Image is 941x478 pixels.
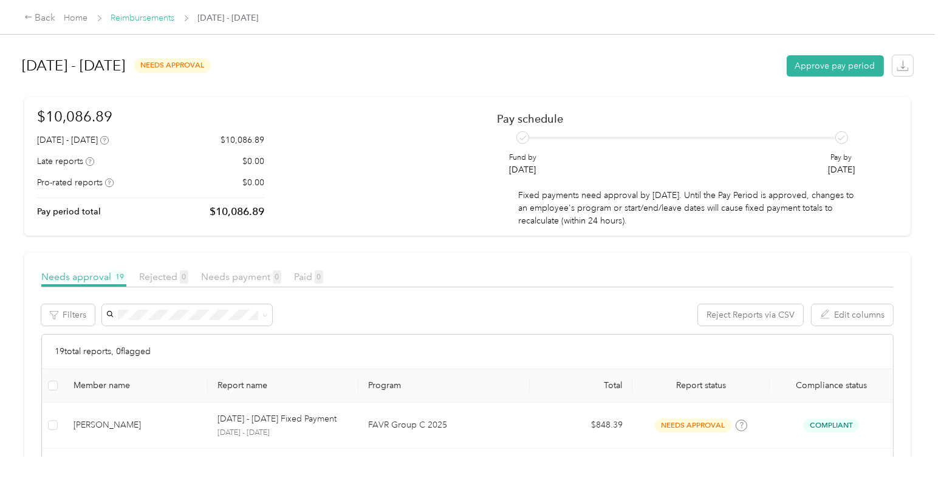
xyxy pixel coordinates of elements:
[539,380,623,391] div: Total
[812,304,893,326] button: Edit columns
[803,418,859,432] span: Compliant
[315,270,323,284] span: 0
[201,271,281,282] span: Needs payment
[217,428,349,439] p: [DATE] - [DATE]
[509,163,536,176] p: [DATE]
[358,403,530,449] td: FAVR Group C 2025
[64,369,208,403] th: Member name
[519,189,856,227] p: Fixed payments need approval by [DATE]. Until the Pay Period is approved, changes to an employee'...
[509,152,536,163] p: Fund by
[698,304,803,326] button: Reject Reports via CSV
[655,418,731,432] span: needs approval
[24,11,56,26] div: Back
[210,204,264,219] p: $10,086.89
[530,403,632,449] td: $848.39
[873,410,941,478] iframe: Everlance-gr Chat Button Frame
[294,271,323,282] span: Paid
[208,369,358,403] th: Report name
[22,51,126,80] h1: [DATE] - [DATE]
[111,13,175,23] a: Reimbursements
[242,155,264,168] p: $0.00
[134,58,211,72] span: needs approval
[180,270,188,284] span: 0
[74,380,198,391] div: Member name
[42,335,893,369] div: 19 total reports, 0 flagged
[779,380,883,391] span: Compliance status
[37,155,94,168] div: Late reports
[114,270,126,284] span: 19
[242,176,264,189] p: $0.00
[37,134,109,146] div: [DATE] - [DATE]
[217,412,337,426] p: [DATE] - [DATE] Fixed Payment
[828,163,855,176] p: [DATE]
[358,369,530,403] th: Program
[642,380,760,391] span: Report status
[37,176,114,189] div: Pro-rated reports
[37,106,264,127] h1: $10,086.89
[198,12,259,24] span: [DATE] - [DATE]
[273,270,281,284] span: 0
[368,418,520,432] p: FAVR Group C 2025
[221,134,264,146] p: $10,086.89
[41,271,126,282] span: Needs approval
[828,152,855,163] p: Pay by
[787,55,884,77] button: Approve pay period
[139,271,188,282] span: Rejected
[41,304,95,326] button: Filters
[64,13,88,23] a: Home
[498,112,877,125] h2: Pay schedule
[74,418,198,432] div: [PERSON_NAME]
[37,205,101,218] p: Pay period total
